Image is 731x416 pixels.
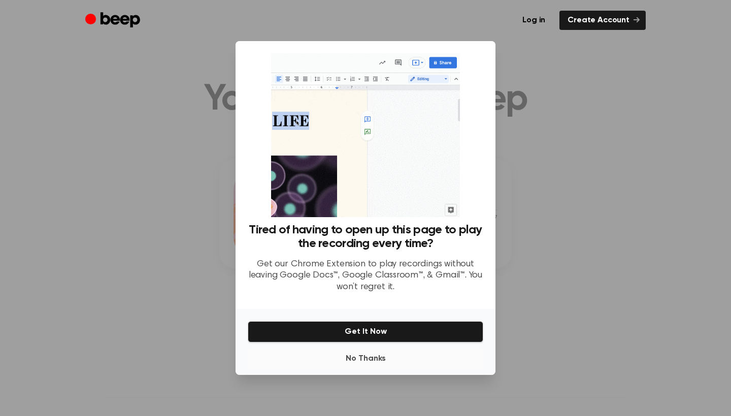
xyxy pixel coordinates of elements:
p: Get our Chrome Extension to play recordings without leaving Google Docs™, Google Classroom™, & Gm... [248,259,483,293]
a: Log in [514,11,553,30]
button: No Thanks [248,349,483,369]
img: Beep extension in action [271,53,459,217]
button: Get It Now [248,321,483,342]
a: Create Account [559,11,646,30]
h3: Tired of having to open up this page to play the recording every time? [248,223,483,251]
a: Beep [85,11,143,30]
